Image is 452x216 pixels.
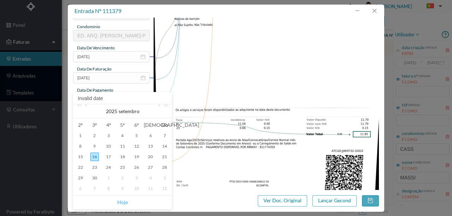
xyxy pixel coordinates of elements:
span: 4ª [101,122,115,128]
i: icon: calendar [141,54,145,59]
div: 11 [146,184,155,193]
div: 27 [146,163,155,172]
button: Ver Doc. Original [258,195,307,206]
td: 19 de setembro de 2025 [130,152,144,162]
td: 10 de outubro de 2025 [130,183,144,194]
td: 28 de setembro de 2025 [157,162,172,173]
div: 8 [76,142,85,150]
a: Ano seguinte (Control + right) [160,104,169,118]
td: 4 de outubro de 2025 [144,173,158,183]
td: 15 de setembro de 2025 [73,152,88,162]
td: 1 de setembro de 2025 [73,130,88,141]
span: 5ª [115,122,130,128]
div: 19 [132,153,141,161]
div: 17 [104,153,113,161]
div: 23 [90,163,99,172]
td: 9 de setembro de 2025 [88,141,102,152]
td: 7 de outubro de 2025 [88,183,102,194]
td: 6 de outubro de 2025 [73,183,88,194]
span: Do [157,122,172,128]
td: 11 de outubro de 2025 [144,183,158,194]
div: 3 [104,131,113,140]
td: 13 de setembro de 2025 [144,141,158,152]
td: 17 de setembro de 2025 [101,152,115,162]
td: 2 de outubro de 2025 [115,173,130,183]
div: 24 [104,163,113,172]
td: 22 de setembro de 2025 [73,162,88,173]
th: Sex [130,120,144,130]
a: Ano anterior (Control + left) [76,104,85,118]
div: 29 [76,174,85,182]
td: 4 de setembro de 2025 [115,130,130,141]
div: 5 [132,131,141,140]
div: 9 [90,142,99,150]
th: Dom [157,120,172,130]
i: icon: calendar [141,75,145,80]
td: 23 de setembro de 2025 [88,162,102,173]
span: [DEMOGRAPHIC_DATA] [144,122,158,128]
td: 7 de setembro de 2025 [157,130,172,141]
div: 16 [90,153,99,161]
div: 8 [104,184,113,193]
span: 2ª [73,122,88,128]
th: Seg [73,120,88,130]
span: 6ª [130,122,144,128]
td: 3 de setembro de 2025 [101,130,115,141]
a: setembro [118,104,140,118]
td: 26 de setembro de 2025 [130,162,144,173]
div: 7 [160,131,169,140]
td: 11 de setembro de 2025 [115,141,130,152]
td: 3 de outubro de 2025 [130,173,144,183]
td: 6 de setembro de 2025 [144,130,158,141]
a: 2025 [105,104,118,118]
div: 10 [132,184,141,193]
span: data de vencimento [77,45,115,50]
td: 9 de outubro de 2025 [115,183,130,194]
td: 30 de setembro de 2025 [88,173,102,183]
a: Mês seguinte (PageDown) [155,104,161,118]
div: 3 [132,174,141,182]
span: data de faturação [77,66,112,72]
div: 25 [118,163,127,172]
div: 20 [146,153,155,161]
button: Lançar Gecond [313,195,357,206]
td: 10 de setembro de 2025 [101,141,115,152]
div: 14 [160,142,169,150]
a: Hoje [117,196,128,209]
div: 22 [76,163,85,172]
td: 5 de setembro de 2025 [130,130,144,141]
td: 25 de setembro de 2025 [115,162,130,173]
th: Qui [115,120,130,130]
td: 12 de setembro de 2025 [130,141,144,152]
td: 5 de outubro de 2025 [157,173,172,183]
td: 12 de outubro de 2025 [157,183,172,194]
div: 5 [160,174,169,182]
td: 2 de setembro de 2025 [88,130,102,141]
button: PT [421,1,445,12]
td: 29 de setembro de 2025 [73,173,88,183]
th: Sáb [144,120,158,130]
div: 18 [118,153,127,161]
div: 12 [160,184,169,193]
div: 4 [146,174,155,182]
div: 10 [104,142,113,150]
div: 21 [160,153,169,161]
div: 1 [104,174,113,182]
div: 7 [90,184,99,193]
div: 30 [90,174,99,182]
div: 9 [118,184,127,193]
span: condomínio [77,24,100,29]
td: 24 de setembro de 2025 [101,162,115,173]
div: 6 [146,131,155,140]
span: entrada nº 111379 [75,7,121,14]
div: 2 [90,131,99,140]
td: 18 de setembro de 2025 [115,152,130,162]
div: 1 [76,131,85,140]
td: 8 de outubro de 2025 [101,183,115,194]
td: 1 de outubro de 2025 [101,173,115,183]
div: 6 [76,184,85,193]
td: 16 de setembro de 2025 [88,152,102,162]
div: 15 [76,153,85,161]
div: 28 [160,163,169,172]
td: 14 de setembro de 2025 [157,141,172,152]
